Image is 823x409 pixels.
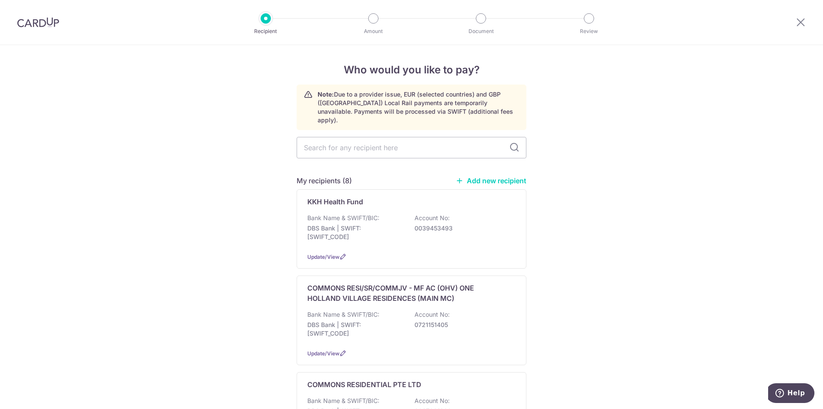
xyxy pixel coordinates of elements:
[307,283,505,303] p: COMMONS RESI/SR/COMMJV - MF AC (OHV) ONE HOLLAND VILLAGE RESIDENCES (MAIN MC)
[297,137,526,158] input: Search for any recipient here
[415,224,511,233] p: 0039453493
[307,224,403,241] p: DBS Bank | SWIFT: [SWIFT_CODE]
[768,383,814,405] iframe: Opens a widget where you can find more information
[415,214,450,222] p: Account No:
[318,91,334,98] strong: Note:
[342,27,405,36] p: Amount
[297,176,352,186] h5: My recipients (8)
[307,379,421,390] p: COMMONS RESIDENTIAL PTE LTD
[307,197,363,207] p: KKH Health Fund
[297,62,526,78] h4: Who would you like to pay?
[307,310,379,319] p: Bank Name & SWIFT/BIC:
[307,214,379,222] p: Bank Name & SWIFT/BIC:
[456,176,526,185] a: Add new recipient
[449,27,513,36] p: Document
[307,350,339,357] a: Update/View
[307,321,403,338] p: DBS Bank | SWIFT: [SWIFT_CODE]
[415,310,450,319] p: Account No:
[234,27,297,36] p: Recipient
[318,90,519,124] p: Due to a provider issue, EUR (selected countries) and GBP ([GEOGRAPHIC_DATA]) Local Rail payments...
[557,27,621,36] p: Review
[307,254,339,260] a: Update/View
[307,397,379,405] p: Bank Name & SWIFT/BIC:
[17,17,59,27] img: CardUp
[415,321,511,329] p: 0721151405
[415,397,450,405] p: Account No:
